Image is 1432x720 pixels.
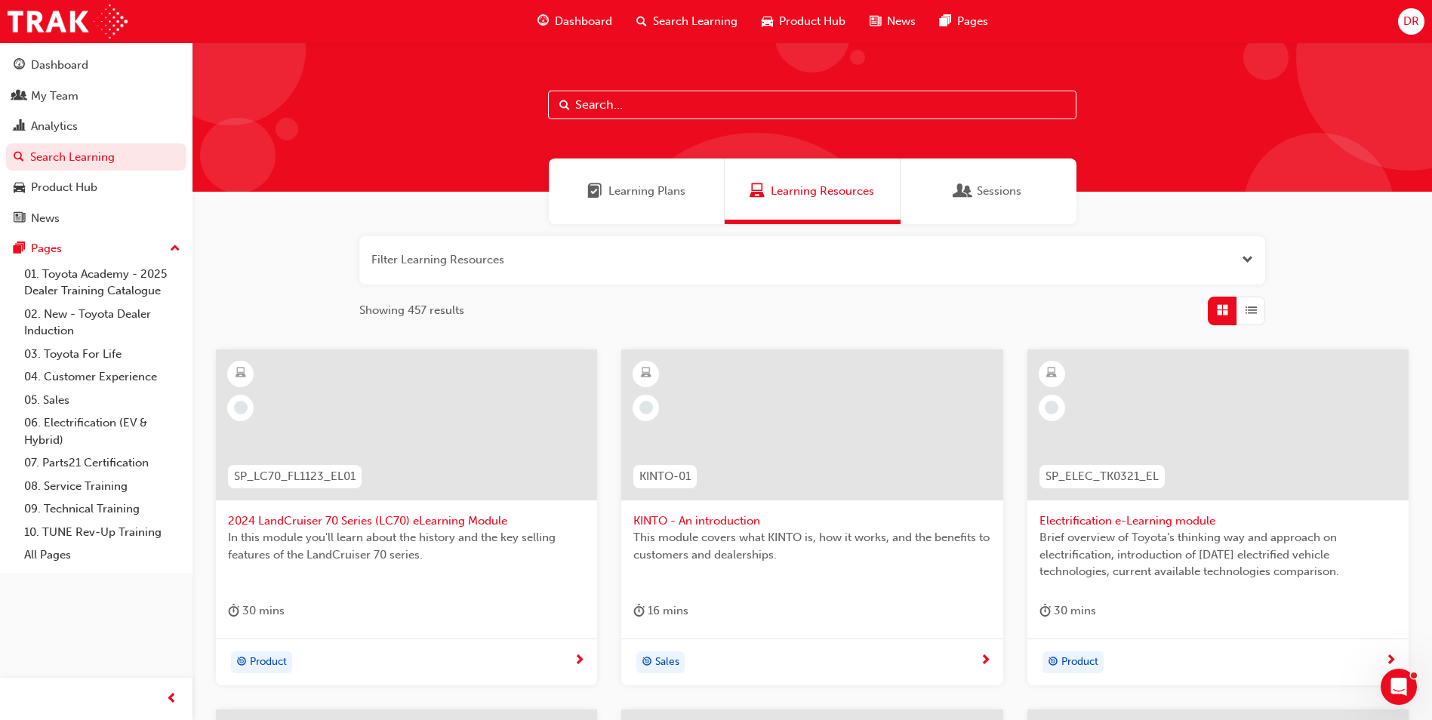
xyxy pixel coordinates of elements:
[1061,654,1098,671] span: Product
[228,602,239,620] span: duration-icon
[1048,653,1058,672] span: target-icon
[624,6,750,37] a: search-iconSearch Learning
[1027,349,1409,686] a: SP_ELEC_TK0321_ELElectrification e-Learning moduleBrief overview of Toyota’s thinking way and app...
[6,82,186,110] a: My Team
[633,512,990,530] span: KINTO - An introduction
[14,242,25,256] span: pages-icon
[14,212,25,226] span: news-icon
[18,521,186,544] a: 10. TUNE Rev-Up Training
[6,205,186,232] a: News
[234,401,248,414] span: learningRecordVerb_NONE-icon
[537,12,549,31] span: guage-icon
[1045,401,1058,414] span: learningRecordVerb_NONE-icon
[642,653,652,672] span: target-icon
[750,6,858,37] a: car-iconProduct Hub
[31,57,88,74] div: Dashboard
[633,529,990,563] span: This module covers what KINTO is, how it works, and the benefits to customers and dealerships.
[525,6,624,37] a: guage-iconDashboard
[18,263,186,303] a: 01. Toyota Academy - 2025 Dealer Training Catalogue
[250,654,287,671] span: Product
[957,13,988,30] span: Pages
[1039,529,1397,580] span: Brief overview of Toyota’s thinking way and approach on electrification, introduction of [DATE] e...
[18,475,186,498] a: 08. Service Training
[236,364,246,383] span: learningResourceType_ELEARNING-icon
[633,602,688,620] div: 16 mins
[14,90,25,103] span: people-icon
[228,602,285,620] div: 30 mins
[779,13,845,30] span: Product Hub
[228,529,585,563] span: In this module you'll learn about the history and the key selling features of the LandCruiser 70 ...
[901,158,1076,224] a: SessionsSessions
[548,91,1076,119] input: Search...
[750,183,765,200] span: Learning Resources
[980,654,991,668] span: next-icon
[956,183,971,200] span: Sessions
[639,468,691,485] span: KINTO-01
[928,6,1000,37] a: pages-iconPages
[1246,302,1257,319] span: List
[14,120,25,134] span: chart-icon
[31,179,97,196] div: Product Hub
[621,349,1002,686] a: KINTO-01KINTO - An introductionThis module covers what KINTO is, how it works, and the benefits t...
[858,6,928,37] a: news-iconNews
[6,51,186,79] a: Dashboard
[1039,512,1397,530] span: Electrification e-Learning module
[555,13,612,30] span: Dashboard
[639,401,653,414] span: learningRecordVerb_NONE-icon
[216,349,597,686] a: SP_LC70_FL1123_EL012024 LandCruiser 70 Series (LC70) eLearning ModuleIn this module you'll learn ...
[6,235,186,263] button: Pages
[771,183,874,200] span: Learning Resources
[31,118,78,135] div: Analytics
[1403,13,1419,30] span: DR
[559,97,570,114] span: Search
[18,497,186,521] a: 09. Technical Training
[1385,654,1397,668] span: next-icon
[170,239,180,259] span: up-icon
[166,690,177,709] span: prev-icon
[633,602,645,620] span: duration-icon
[18,303,186,343] a: 02. New - Toyota Dealer Induction
[940,12,951,31] span: pages-icon
[608,183,685,200] span: Learning Plans
[8,5,128,38] img: Trak
[18,411,186,451] a: 06. Electrification (EV & Hybrid)
[359,302,464,319] span: Showing 457 results
[1381,669,1417,705] iframe: Intercom live chat
[549,158,725,224] a: Learning PlansLearning Plans
[641,364,651,383] span: learningResourceType_ELEARNING-icon
[31,240,62,257] div: Pages
[1039,602,1096,620] div: 30 mins
[18,389,186,412] a: 05. Sales
[1046,468,1159,485] span: SP_ELEC_TK0321_EL
[977,183,1021,200] span: Sessions
[636,12,647,31] span: search-icon
[6,48,186,235] button: DashboardMy TeamAnalyticsSearch LearningProduct HubNews
[1217,302,1228,319] span: Grid
[14,151,24,165] span: search-icon
[587,183,602,200] span: Learning Plans
[14,59,25,72] span: guage-icon
[887,13,916,30] span: News
[655,654,679,671] span: Sales
[18,451,186,475] a: 07. Parts21 Certification
[6,174,186,202] a: Product Hub
[1039,602,1051,620] span: duration-icon
[31,88,79,105] div: My Team
[18,543,186,567] a: All Pages
[234,468,356,485] span: SP_LC70_FL1123_EL01
[1242,251,1253,269] button: Open the filter
[762,12,773,31] span: car-icon
[574,654,585,668] span: next-icon
[870,12,881,31] span: news-icon
[18,343,186,366] a: 03. Toyota For Life
[1398,8,1424,35] button: DR
[6,143,186,171] a: Search Learning
[653,13,738,30] span: Search Learning
[236,653,247,672] span: target-icon
[14,181,25,195] span: car-icon
[18,365,186,389] a: 04. Customer Experience
[725,158,901,224] a: Learning ResourcesLearning Resources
